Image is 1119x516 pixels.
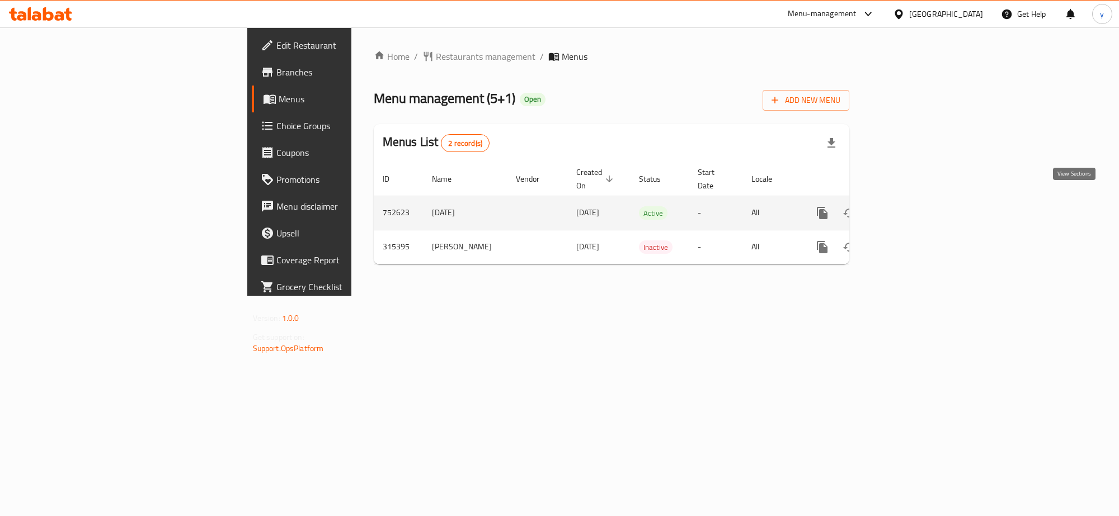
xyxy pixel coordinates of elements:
[252,112,434,139] a: Choice Groups
[763,90,849,111] button: Add New Menu
[252,247,434,273] a: Coverage Report
[441,138,489,149] span: 2 record(s)
[576,239,599,254] span: [DATE]
[836,200,863,226] button: Change Status
[441,134,490,152] div: Total records count
[276,280,425,293] span: Grocery Checklist
[698,165,729,192] span: Start Date
[751,172,787,186] span: Locale
[276,146,425,159] span: Coupons
[516,172,554,186] span: Vendor
[276,65,425,79] span: Branches
[520,94,546,104] span: Open
[276,226,425,240] span: Upsell
[576,205,599,220] span: [DATE]
[742,196,800,230] td: All
[374,50,850,63] nav: breadcrumb
[742,230,800,264] td: All
[423,230,507,264] td: [PERSON_NAME]
[276,39,425,52] span: Edit Restaurant
[253,311,280,325] span: Version:
[772,93,840,107] span: Add New Menu
[374,86,515,111] span: Menu management ( 5+1 )
[252,166,434,193] a: Promotions
[252,220,434,247] a: Upsell
[639,207,667,220] span: Active
[788,7,857,21] div: Menu-management
[252,273,434,300] a: Grocery Checklist
[383,134,490,152] h2: Menus List
[252,193,434,220] a: Menu disclaimer
[818,130,845,157] div: Export file
[282,311,299,325] span: 1.0.0
[639,206,667,220] div: Active
[576,165,617,192] span: Created On
[432,172,466,186] span: Name
[253,330,304,344] span: Get support on:
[374,162,925,264] table: enhanced table
[689,230,742,264] td: -
[252,86,434,112] a: Menus
[520,93,546,106] div: Open
[252,59,434,86] a: Branches
[540,50,544,63] li: /
[689,196,742,230] td: -
[1100,8,1104,20] span: y
[252,139,434,166] a: Coupons
[809,200,836,226] button: more
[252,32,434,59] a: Edit Restaurant
[279,92,425,106] span: Menus
[800,162,925,196] th: Actions
[809,234,836,261] button: more
[836,234,863,261] button: Change Status
[423,196,507,230] td: [DATE]
[276,119,425,132] span: Choice Groups
[436,50,535,63] span: Restaurants management
[276,200,425,213] span: Menu disclaimer
[422,50,535,63] a: Restaurants management
[639,241,673,254] span: Inactive
[909,8,983,20] div: [GEOGRAPHIC_DATA]
[383,172,404,186] span: ID
[253,341,324,356] a: Support.OpsPlatform
[276,173,425,186] span: Promotions
[562,50,587,63] span: Menus
[276,253,425,267] span: Coverage Report
[639,172,675,186] span: Status
[639,240,673,254] div: Inactive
